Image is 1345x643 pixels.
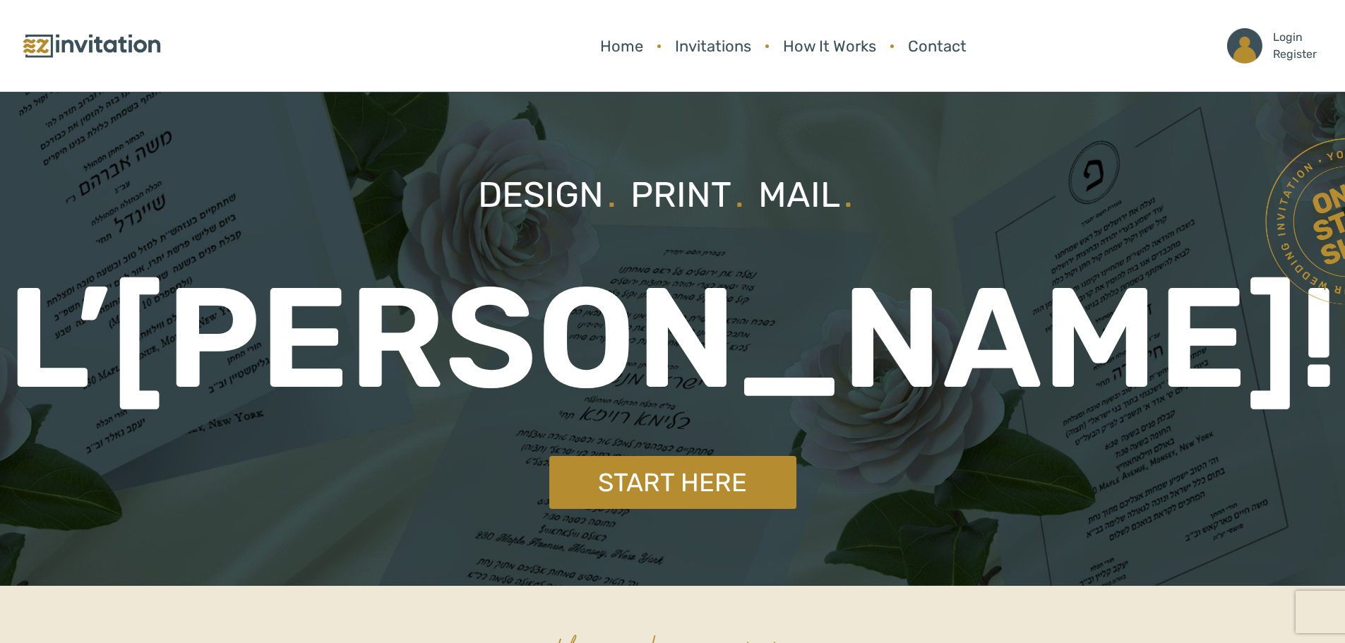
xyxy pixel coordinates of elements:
a: Invitations [668,28,758,65]
p: Login Register [1273,29,1317,63]
span: . [735,174,744,216]
img: logo.png [21,31,162,61]
span: . [607,174,616,216]
img: ico_account.png [1227,28,1262,64]
a: Start Here [549,456,796,509]
p: Design Print Mail [478,169,867,222]
span: . [844,174,853,216]
a: Contact [901,28,974,65]
a: How It Works [776,28,883,65]
a: LoginRegister [1220,21,1324,71]
p: L’[PERSON_NAME]! [7,233,1339,445]
a: Home [593,28,650,65]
